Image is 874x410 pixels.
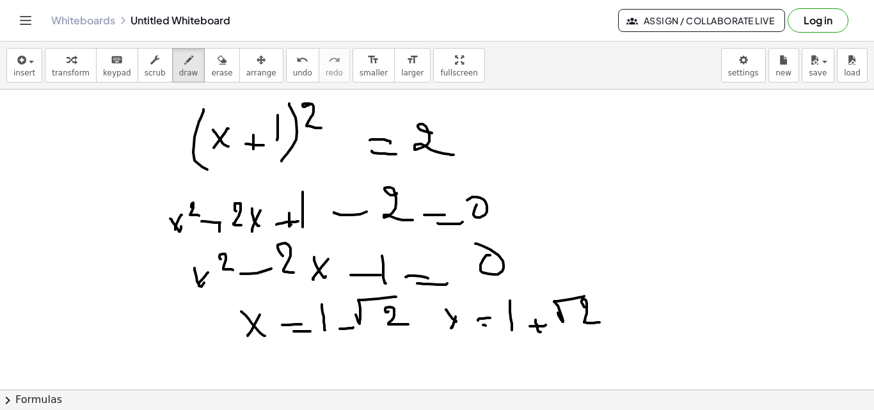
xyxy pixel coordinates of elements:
[15,10,36,31] button: Toggle navigation
[775,68,791,77] span: new
[204,48,239,83] button: erase
[145,68,166,77] span: scrub
[6,48,42,83] button: insert
[728,68,759,77] span: settings
[721,48,766,83] button: settings
[406,52,418,68] i: format_size
[360,68,388,77] span: smaller
[440,68,477,77] span: fullscreen
[328,52,340,68] i: redo
[111,52,123,68] i: keyboard
[45,48,97,83] button: transform
[286,48,319,83] button: undoundo
[246,68,276,77] span: arrange
[172,48,205,83] button: draw
[51,14,115,27] a: Whiteboards
[401,68,424,77] span: larger
[768,48,799,83] button: new
[629,15,774,26] span: Assign / Collaborate Live
[326,68,343,77] span: redo
[433,48,484,83] button: fullscreen
[809,68,827,77] span: save
[802,48,834,83] button: save
[138,48,173,83] button: scrub
[13,68,35,77] span: insert
[788,8,848,33] button: Log in
[618,9,785,32] button: Assign / Collaborate Live
[293,68,312,77] span: undo
[103,68,131,77] span: keypad
[837,48,868,83] button: load
[394,48,431,83] button: format_sizelarger
[211,68,232,77] span: erase
[844,68,861,77] span: load
[239,48,283,83] button: arrange
[179,68,198,77] span: draw
[353,48,395,83] button: format_sizesmaller
[367,52,379,68] i: format_size
[296,52,308,68] i: undo
[319,48,350,83] button: redoredo
[96,48,138,83] button: keyboardkeypad
[52,68,90,77] span: transform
